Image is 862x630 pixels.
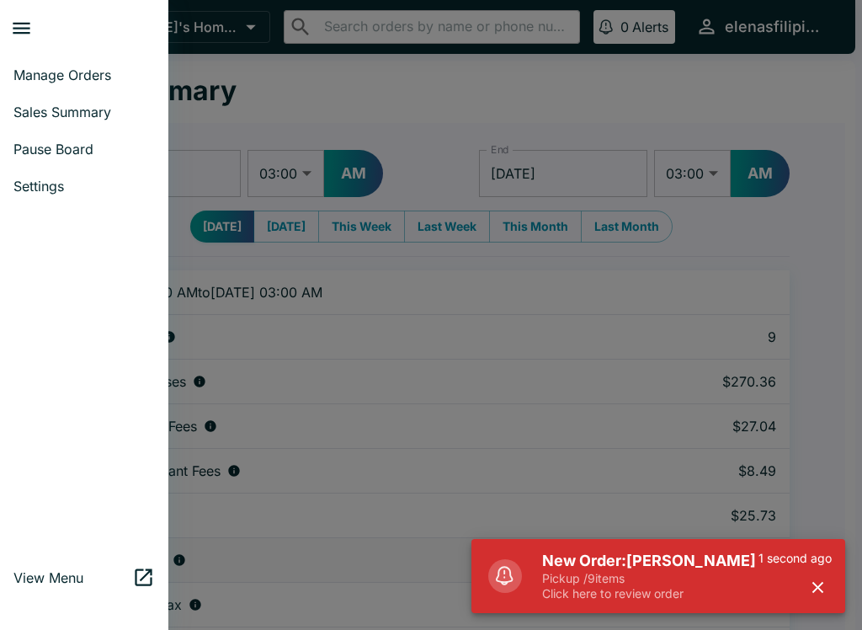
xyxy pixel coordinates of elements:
span: View Menu [13,569,132,586]
p: Click here to review order [542,586,758,601]
p: 1 second ago [758,551,832,566]
span: Pause Board [13,141,155,157]
span: Settings [13,178,155,195]
h5: New Order: [PERSON_NAME] [542,551,758,571]
span: Sales Summary [13,104,155,120]
p: Pickup / 9 items [542,571,758,586]
span: Manage Orders [13,67,155,83]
